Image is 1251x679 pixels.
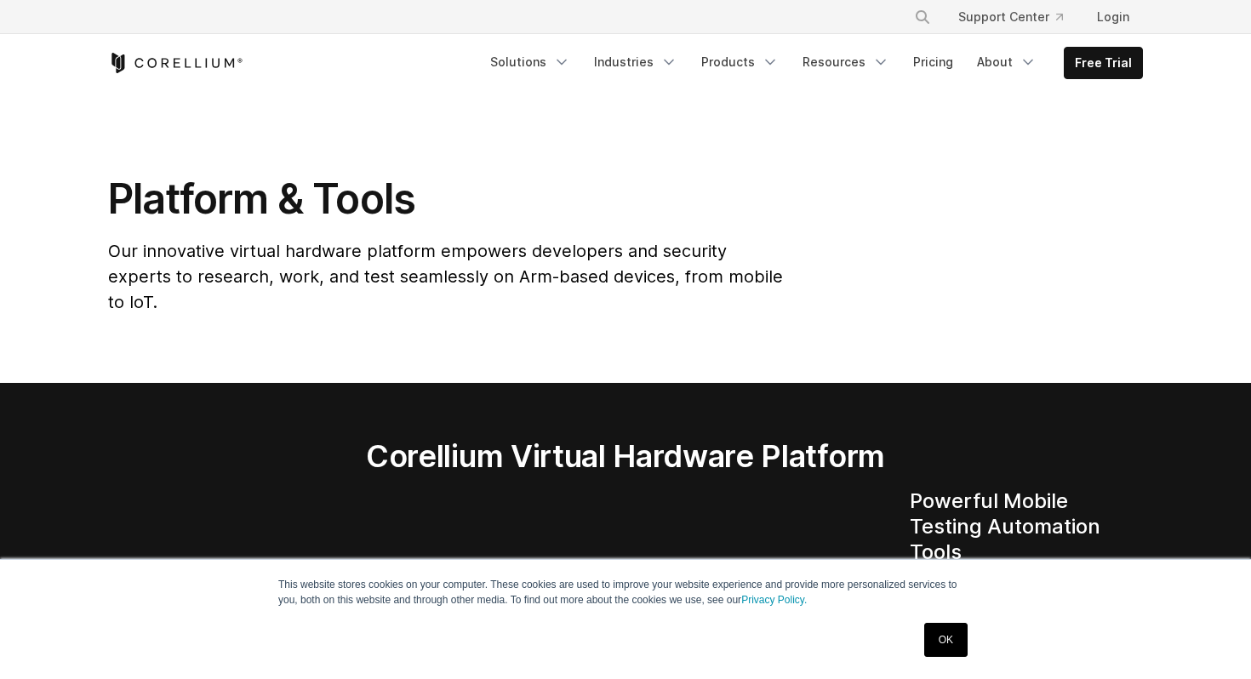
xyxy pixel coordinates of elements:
[924,623,968,657] a: OK
[278,577,973,608] p: This website stores cookies on your computer. These cookies are used to improve your website expe...
[108,174,786,225] h1: Platform & Tools
[286,437,964,475] h2: Corellium Virtual Hardware Platform
[108,241,783,312] span: Our innovative virtual hardware platform empowers developers and security experts to research, wo...
[967,47,1047,77] a: About
[903,47,963,77] a: Pricing
[741,594,807,606] a: Privacy Policy.
[584,47,688,77] a: Industries
[480,47,1143,79] div: Navigation Menu
[910,488,1143,565] h4: Powerful Mobile Testing Automation Tools
[480,47,580,77] a: Solutions
[108,53,243,73] a: Corellium Home
[907,2,938,32] button: Search
[1065,48,1142,78] a: Free Trial
[691,47,789,77] a: Products
[894,2,1143,32] div: Navigation Menu
[945,2,1077,32] a: Support Center
[792,47,900,77] a: Resources
[1083,2,1143,32] a: Login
